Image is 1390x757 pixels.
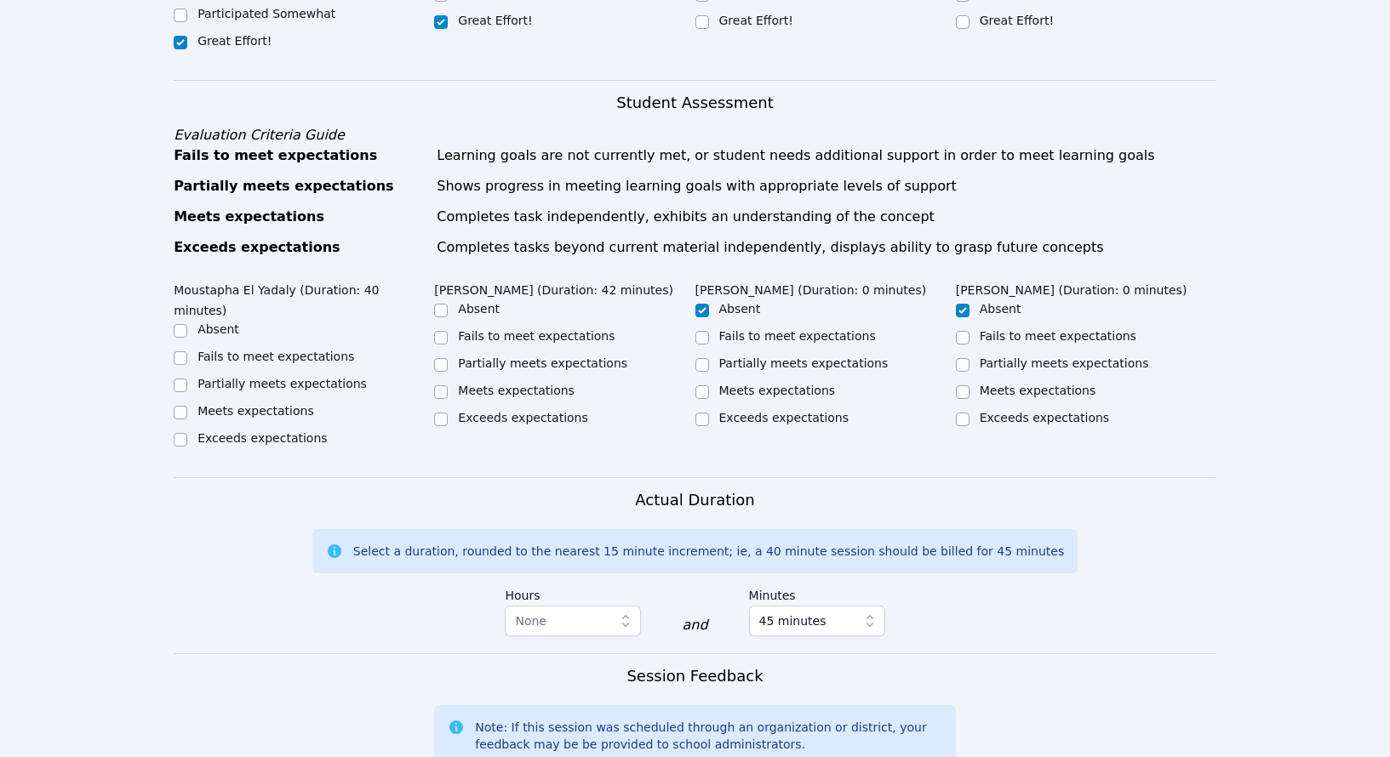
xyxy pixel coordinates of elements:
div: Exceeds expectations [174,237,426,258]
label: Minutes [749,580,885,606]
label: Fails to meet expectations [197,350,354,363]
h3: Student Assessment [174,91,1216,115]
label: Partially meets expectations [980,356,1149,370]
div: Learning goals are not currently met, or student needs additional support in order to meet learni... [437,145,1216,166]
label: Meets expectations [980,384,1096,397]
div: Evaluation Criteria Guide [174,125,1216,145]
label: Partially meets expectations [197,377,367,390]
button: None [505,606,641,636]
label: Great Effort! [458,14,532,27]
label: Fails to meet expectations [980,329,1136,343]
legend: [PERSON_NAME] (Duration: 42 minutes) [434,275,673,300]
label: Exceeds expectations [719,411,849,424]
div: Select a duration, rounded to the nearest 15 minute increment; ie, a 40 minute session should be ... [353,543,1064,560]
legend: [PERSON_NAME] (Duration: 0 minutes) [695,275,927,300]
div: Completes tasks beyond current material independently, displays ability to grasp future concepts [437,237,1216,258]
h3: Actual Duration [635,488,754,512]
span: None [515,614,546,628]
label: Absent [719,302,761,316]
label: Great Effort! [197,34,272,48]
div: Note: If this session was scheduled through an organization or district, your feedback may be be ... [475,719,941,753]
label: Fails to meet expectations [719,329,876,343]
label: Partially meets expectations [458,356,627,370]
h3: Session Feedback [626,664,763,688]
label: Exceeds expectations [458,411,587,424]
label: Hours [505,580,641,606]
div: Shows progress in meeting learning goals with appropriate levels of support [437,176,1216,196]
label: Fails to meet expectations [458,329,615,343]
label: Meets expectations [197,404,314,418]
button: 45 minutes [749,606,885,636]
label: Absent [980,302,1021,316]
label: Partially meets expectations [719,356,889,370]
label: Meets expectations [458,384,575,397]
legend: Moustapha El Yadaly (Duration: 40 minutes) [174,275,434,321]
label: Participated Somewhat [197,7,335,20]
label: Absent [197,322,239,336]
div: Fails to meet expectations [174,145,426,166]
label: Exceeds expectations [197,431,327,445]
span: 45 minutes [759,611,827,631]
label: Exceeds expectations [980,411,1109,424]
div: Partially meets expectations [174,176,426,196]
div: and [682,615,707,635]
label: Great Effort! [980,14,1054,27]
div: Meets expectations [174,207,426,227]
legend: [PERSON_NAME] (Duration: 0 minutes) [956,275,1187,300]
label: Meets expectations [719,384,836,397]
label: Absent [458,302,500,316]
label: Great Effort! [719,14,793,27]
div: Completes task independently, exhibits an understanding of the concept [437,207,1216,227]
